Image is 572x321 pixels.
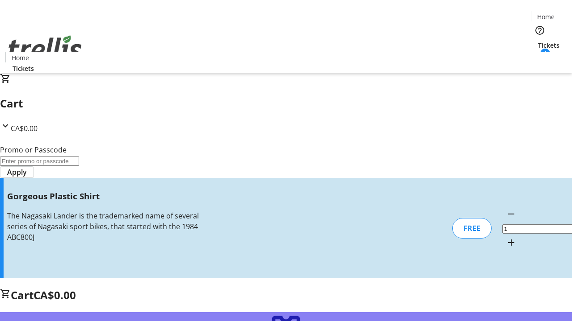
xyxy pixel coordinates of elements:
span: CA$0.00 [34,288,76,302]
span: CA$0.00 [11,123,38,133]
span: Home [537,12,555,21]
a: Tickets [531,41,567,50]
span: Tickets [538,41,559,50]
span: Apply [7,167,27,177]
button: Help [531,21,549,39]
button: Decrement by one [502,205,520,223]
a: Home [531,12,560,21]
img: Orient E2E Organization NDn1EePXOM's Logo [5,25,85,70]
a: Tickets [5,64,41,73]
div: The Nagasaki Lander is the trademarked name of several series of Nagasaki sport bikes, that start... [7,210,202,243]
span: Tickets [13,64,34,73]
h3: Gorgeous Plastic Shirt [7,190,202,202]
button: Cart [531,50,549,68]
button: Increment by one [502,234,520,251]
div: FREE [452,218,492,239]
a: Home [6,53,34,62]
span: Home [12,53,29,62]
